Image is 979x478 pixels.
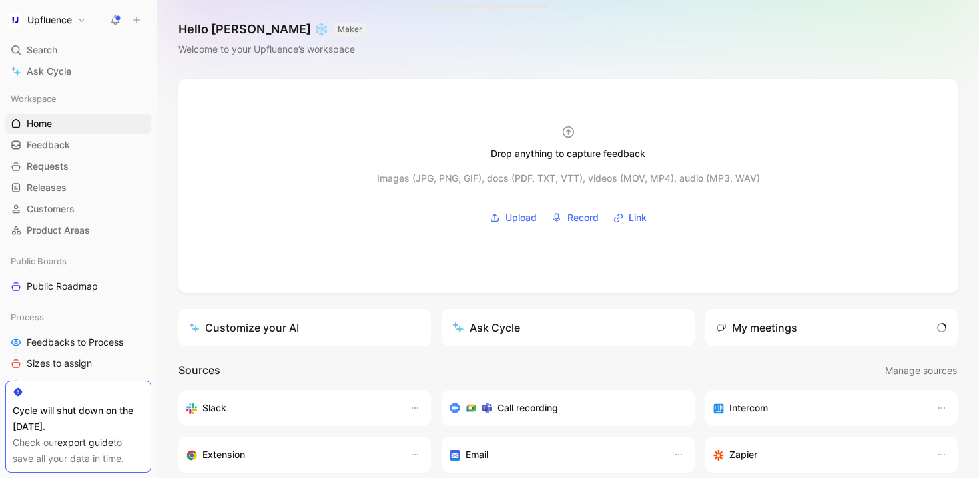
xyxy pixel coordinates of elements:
[27,42,57,58] span: Search
[5,89,151,109] div: Workspace
[27,280,98,293] span: Public Roadmap
[5,276,151,296] a: Public Roadmap
[729,447,757,463] h3: Zapier
[13,435,144,467] div: Check our to save all your data in time.
[11,254,67,268] span: Public Boards
[5,40,151,60] div: Search
[547,208,603,228] button: Record
[186,447,396,463] div: Capture feedback from anywhere on the web
[202,447,245,463] h3: Extension
[567,210,599,226] span: Record
[5,220,151,240] a: Product Areas
[202,400,226,416] h3: Slack
[186,400,396,416] div: Sync your customers, send feedback and get updates in Slack
[884,362,958,379] button: Manage sources
[5,11,89,29] button: UpfluenceUpfluence
[716,320,797,336] div: My meetings
[491,146,645,162] div: Drop anything to capture feedback
[11,92,57,105] span: Workspace
[27,117,52,130] span: Home
[178,41,366,57] div: Welcome to your Upfluence’s workspace
[178,21,366,37] h1: Hello [PERSON_NAME] ❄️
[13,403,144,435] div: Cycle will shut down on the [DATE].
[450,400,675,416] div: Record & transcribe meetings from Zoom, Meet & Teams.
[713,400,923,416] div: Sync your customers, send feedback and get updates in Intercom
[5,354,151,373] a: Sizes to assign
[5,199,151,219] a: Customers
[5,307,151,416] div: ProcessFeedbacks to ProcessSizes to assignOutput to assignBusiness Focus to assign
[27,160,69,173] span: Requests
[178,362,220,379] h2: Sources
[9,13,22,27] img: Upfluence
[466,447,488,463] h3: Email
[5,114,151,134] a: Home
[5,251,151,271] div: Public Boards
[885,363,957,379] span: Manage sources
[629,210,647,226] span: Link
[27,224,90,237] span: Product Areas
[5,307,151,327] div: Process
[505,210,537,226] span: Upload
[5,178,151,198] a: Releases
[57,437,113,448] a: export guide
[497,400,558,416] h3: Call recording
[5,332,151,352] a: Feedbacks to Process
[729,400,768,416] h3: Intercom
[609,208,651,228] button: Link
[334,23,366,36] button: MAKER
[178,309,431,346] a: Customize your AI
[5,375,151,395] a: Output to assign
[452,320,520,336] div: Ask Cycle
[5,251,151,296] div: Public BoardsPublic Roadmap
[27,357,92,370] span: Sizes to assign
[442,309,694,346] button: Ask Cycle
[189,320,299,336] div: Customize your AI
[27,14,72,26] h1: Upfluence
[27,336,123,349] span: Feedbacks to Process
[450,447,659,463] div: Forward emails to your feedback inbox
[27,63,71,79] span: Ask Cycle
[27,181,67,194] span: Releases
[713,447,923,463] div: Capture feedback from thousands of sources with Zapier (survey results, recordings, sheets, etc).
[5,61,151,81] a: Ask Cycle
[27,378,99,391] span: Output to assign
[11,310,44,324] span: Process
[5,135,151,155] a: Feedback
[377,170,760,186] div: Images (JPG, PNG, GIF), docs (PDF, TXT, VTT), videos (MOV, MP4), audio (MP3, WAV)
[485,208,541,228] button: Upload
[5,156,151,176] a: Requests
[27,138,70,152] span: Feedback
[27,202,75,216] span: Customers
